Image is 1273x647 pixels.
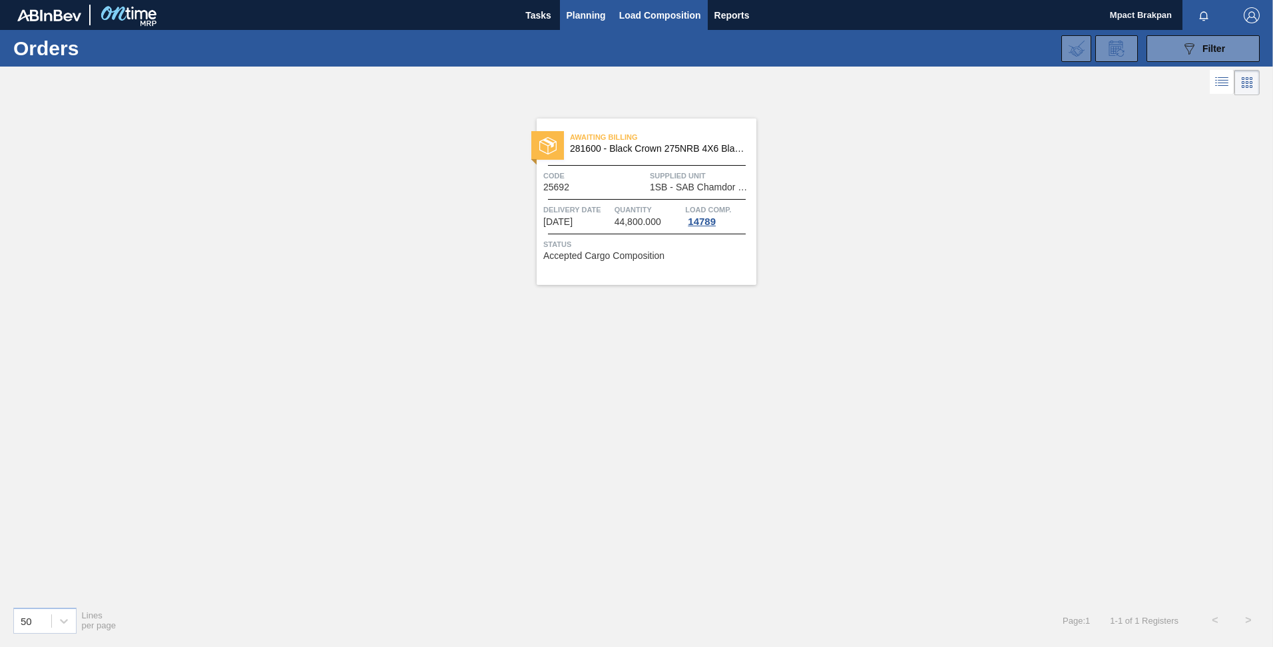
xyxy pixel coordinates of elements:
[1244,7,1260,23] img: Logout
[17,9,81,21] img: TNhmsLtSVTkK8tSr43FrP2fwEKptu5GPRR3wAAAABJRU5ErkJggg==
[21,615,32,626] div: 50
[1234,70,1260,95] div: Card Vision
[82,610,117,630] span: Lines per page
[1146,35,1260,62] button: Filter
[570,130,756,144] span: Awaiting Billing
[685,216,718,227] div: 14789
[714,7,750,23] span: Reports
[615,203,682,216] span: Quantity
[517,118,756,285] a: statusAwaiting Billing281600 - Black Crown 275NRB 4X6 Blank TrayCode25692Supplied Unit1SB - SAB C...
[615,217,661,227] span: 44,800.000
[570,144,746,154] span: 281600 - Black Crown 275NRB 4X6 Blank Tray
[1202,43,1225,54] span: Filter
[619,7,701,23] span: Load Composition
[1061,35,1091,62] div: Import Order Negotiation
[1095,35,1138,62] div: Order Review Request
[543,203,611,216] span: Delivery Date
[539,137,557,154] img: status
[1063,616,1090,626] span: Page : 1
[1210,70,1234,95] div: List Vision
[685,203,753,227] a: Load Comp.14789
[543,217,573,227] span: 01/20/2025
[1110,616,1178,626] span: 1 - 1 of 1 Registers
[650,182,753,192] span: 1SB - SAB Chamdor Brewery
[1232,604,1265,637] button: >
[543,238,753,251] span: Status
[685,203,731,216] span: Load Comp.
[524,7,553,23] span: Tasks
[650,169,753,182] span: Supplied Unit
[567,7,606,23] span: Planning
[1182,6,1225,25] button: Notifications
[543,182,569,192] span: 25692
[13,41,212,56] h1: Orders
[1198,604,1232,637] button: <
[543,169,646,182] span: Code
[543,251,664,261] span: Accepted Cargo Composition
